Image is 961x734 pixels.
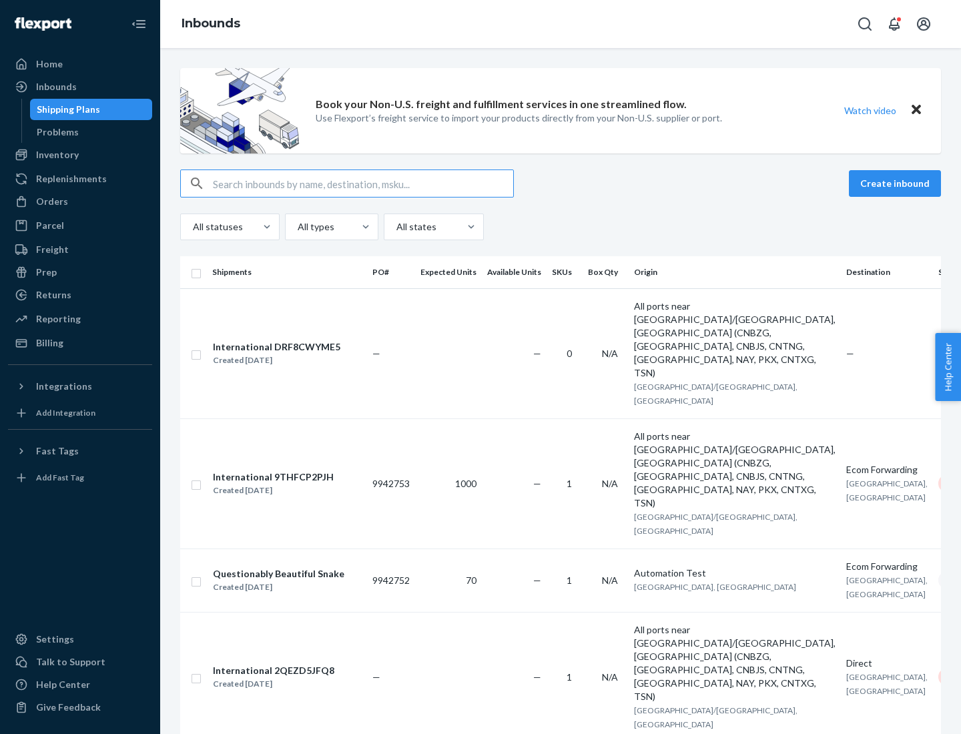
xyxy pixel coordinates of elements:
[852,11,878,37] button: Open Search Box
[547,256,583,288] th: SKUs
[37,103,100,116] div: Shipping Plans
[36,701,101,714] div: Give Feedback
[8,651,152,673] a: Talk to Support
[8,674,152,695] a: Help Center
[910,11,937,37] button: Open account menu
[36,655,105,669] div: Talk to Support
[125,11,152,37] button: Close Navigation
[455,478,476,489] span: 1000
[36,80,77,93] div: Inbounds
[8,262,152,283] a: Prep
[213,354,340,367] div: Created [DATE]
[634,382,797,406] span: [GEOGRAPHIC_DATA]/[GEOGRAPHIC_DATA], [GEOGRAPHIC_DATA]
[213,340,340,354] div: International DRF8CWYME5
[36,472,84,483] div: Add Fast Tag
[36,243,69,256] div: Freight
[367,548,415,612] td: 9942752
[602,478,618,489] span: N/A
[533,575,541,586] span: —
[567,348,572,359] span: 0
[846,672,928,696] span: [GEOGRAPHIC_DATA], [GEOGRAPHIC_DATA]
[8,376,152,397] button: Integrations
[634,567,836,580] div: Automation Test
[192,220,193,234] input: All statuses
[8,239,152,260] a: Freight
[634,705,797,729] span: [GEOGRAPHIC_DATA]/[GEOGRAPHIC_DATA], [GEOGRAPHIC_DATA]
[602,575,618,586] span: N/A
[634,430,836,510] div: All ports near [GEOGRAPHIC_DATA]/[GEOGRAPHIC_DATA], [GEOGRAPHIC_DATA] (CNBZG, [GEOGRAPHIC_DATA], ...
[846,463,928,476] div: Ecom Forwarding
[213,484,334,497] div: Created [DATE]
[8,76,152,97] a: Inbounds
[36,312,81,326] div: Reporting
[8,440,152,462] button: Fast Tags
[213,170,513,197] input: Search inbounds by name, destination, msku...
[36,407,95,418] div: Add Integration
[36,678,90,691] div: Help Center
[8,402,152,424] a: Add Integration
[36,148,79,161] div: Inventory
[846,560,928,573] div: Ecom Forwarding
[213,470,334,484] div: International 9THFCP2PJH
[8,467,152,488] a: Add Fast Tag
[533,348,541,359] span: —
[15,17,71,31] img: Flexport logo
[316,111,722,125] p: Use Flexport’s freight service to import your products directly from your Non-U.S. supplier or port.
[466,575,476,586] span: 70
[634,623,836,703] div: All ports near [GEOGRAPHIC_DATA]/[GEOGRAPHIC_DATA], [GEOGRAPHIC_DATA] (CNBZG, [GEOGRAPHIC_DATA], ...
[36,633,74,646] div: Settings
[213,664,334,677] div: International 2QEZD5JFQ8
[602,671,618,683] span: N/A
[367,418,415,548] td: 9942753
[634,582,796,592] span: [GEOGRAPHIC_DATA], [GEOGRAPHIC_DATA]
[213,567,344,581] div: Questionably Beautiful Snake
[846,478,928,502] span: [GEOGRAPHIC_DATA], [GEOGRAPHIC_DATA]
[602,348,618,359] span: N/A
[30,99,153,120] a: Shipping Plans
[213,677,334,691] div: Created [DATE]
[935,333,961,401] button: Help Center
[841,256,933,288] th: Destination
[36,57,63,71] div: Home
[36,288,71,302] div: Returns
[8,191,152,212] a: Orders
[316,97,687,112] p: Book your Non-U.S. freight and fulfillment services in one streamlined flow.
[8,144,152,165] a: Inventory
[634,300,836,380] div: All ports near [GEOGRAPHIC_DATA]/[GEOGRAPHIC_DATA], [GEOGRAPHIC_DATA] (CNBZG, [GEOGRAPHIC_DATA], ...
[36,195,68,208] div: Orders
[8,168,152,190] a: Replenishments
[372,348,380,359] span: —
[182,16,240,31] a: Inbounds
[881,11,908,37] button: Open notifications
[849,170,941,197] button: Create inbound
[846,575,928,599] span: [GEOGRAPHIC_DATA], [GEOGRAPHIC_DATA]
[8,308,152,330] a: Reporting
[629,256,841,288] th: Origin
[567,671,572,683] span: 1
[36,266,57,279] div: Prep
[908,101,925,120] button: Close
[8,697,152,718] button: Give Feedback
[846,657,928,670] div: Direct
[846,348,854,359] span: —
[533,671,541,683] span: —
[8,629,152,650] a: Settings
[37,125,79,139] div: Problems
[36,444,79,458] div: Fast Tags
[533,478,541,489] span: —
[36,172,107,186] div: Replenishments
[8,215,152,236] a: Parcel
[36,336,63,350] div: Billing
[372,671,380,683] span: —
[8,332,152,354] a: Billing
[8,53,152,75] a: Home
[395,220,396,234] input: All states
[567,575,572,586] span: 1
[367,256,415,288] th: PO#
[296,220,298,234] input: All types
[30,121,153,143] a: Problems
[836,101,905,120] button: Watch video
[634,512,797,536] span: [GEOGRAPHIC_DATA]/[GEOGRAPHIC_DATA], [GEOGRAPHIC_DATA]
[213,581,344,594] div: Created [DATE]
